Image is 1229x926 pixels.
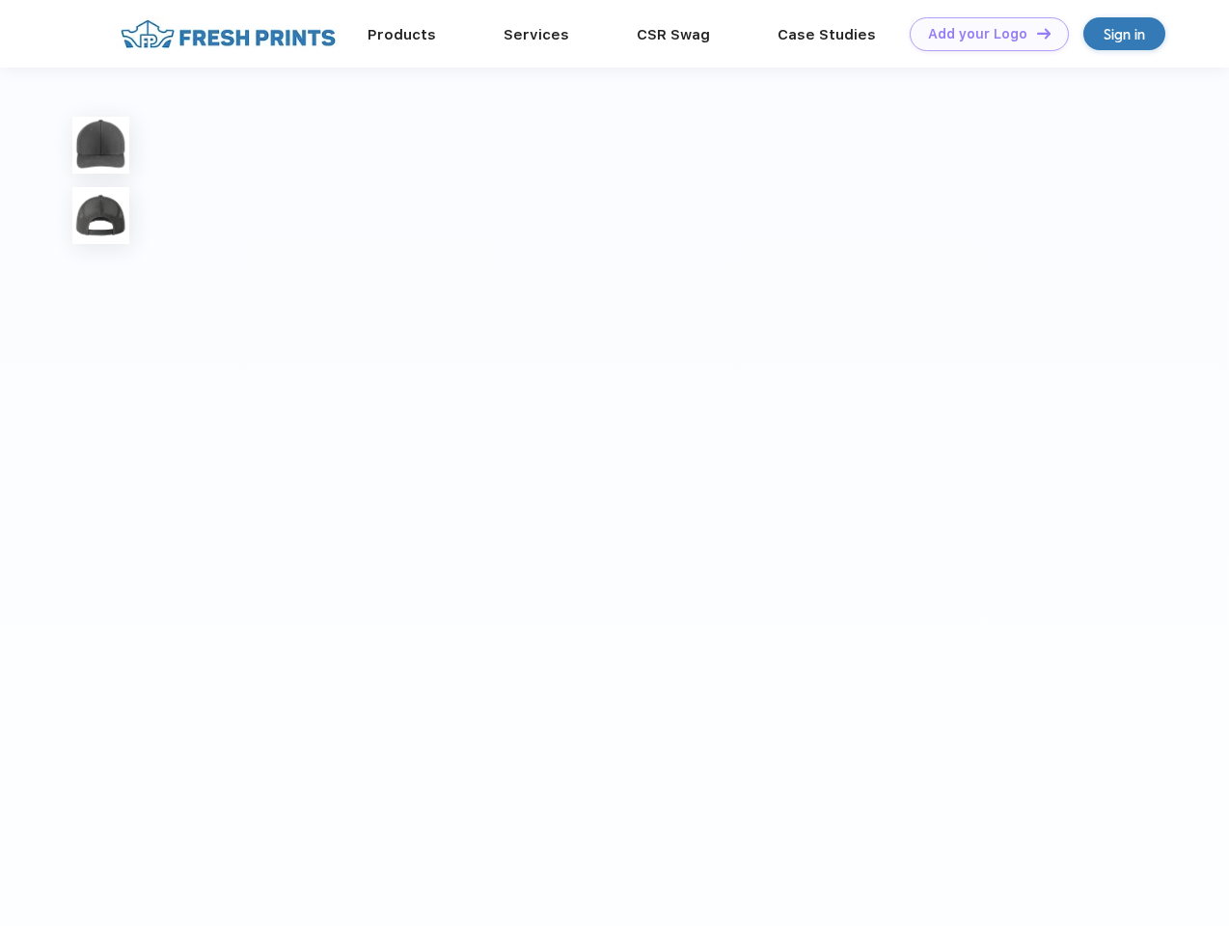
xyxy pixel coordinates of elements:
[1104,23,1145,45] div: Sign in
[928,26,1027,42] div: Add your Logo
[72,187,129,244] img: func=resize&h=100
[72,117,129,174] img: func=resize&h=100
[1083,17,1165,50] a: Sign in
[1037,28,1051,39] img: DT
[115,17,341,51] img: fo%20logo%202.webp
[368,26,436,43] a: Products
